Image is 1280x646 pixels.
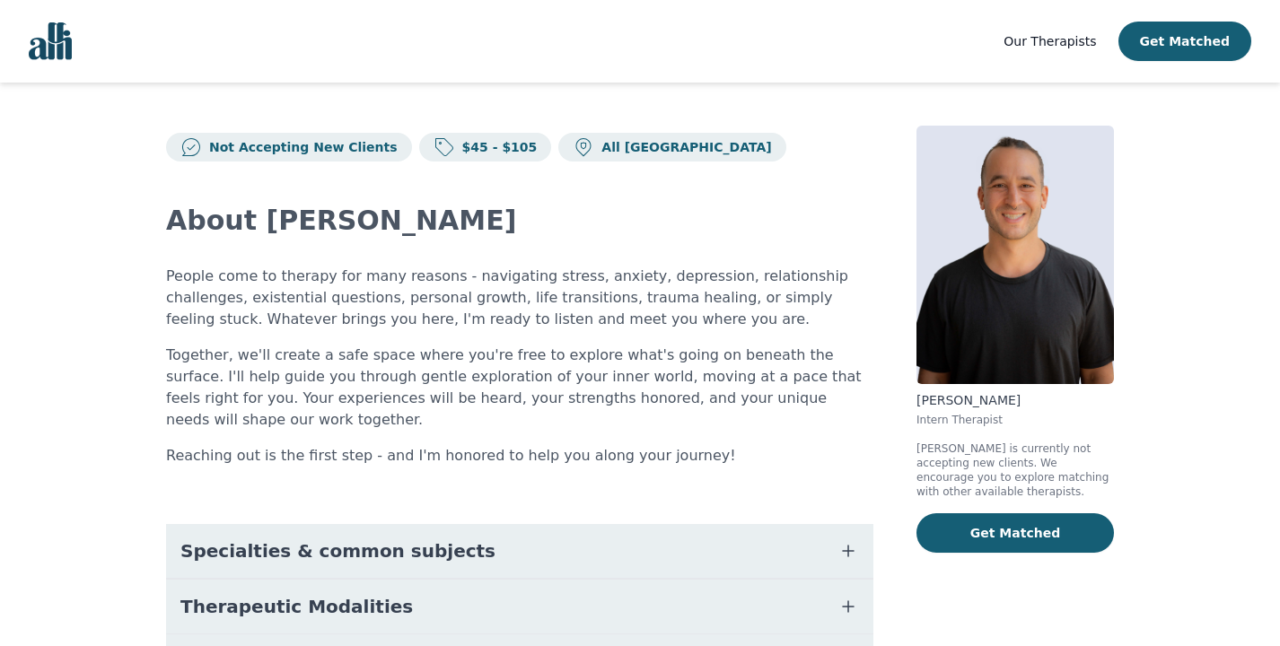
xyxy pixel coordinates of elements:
p: Together, we'll create a safe space where you're free to explore what's going on beneath the surf... [166,345,873,431]
p: Reaching out is the first step - and I'm honored to help you along your journey! [166,445,873,467]
p: People come to therapy for many reasons - navigating stress, anxiety, depression, relationship ch... [166,266,873,330]
p: $45 - $105 [455,138,538,156]
p: All [GEOGRAPHIC_DATA] [594,138,771,156]
h2: About [PERSON_NAME] [166,205,873,237]
button: Therapeutic Modalities [166,580,873,633]
button: Get Matched [1118,22,1251,61]
span: Therapeutic Modalities [180,594,413,619]
p: Intern Therapist [916,413,1114,427]
p: Not Accepting New Clients [202,138,398,156]
p: [PERSON_NAME] is currently not accepting new clients. We encourage you to explore matching with o... [916,441,1114,499]
img: Kavon_Banejad [916,126,1114,384]
a: Our Therapists [1004,31,1096,52]
button: Get Matched [916,513,1114,553]
p: [PERSON_NAME] [916,391,1114,409]
button: Specialties & common subjects [166,524,873,578]
span: Specialties & common subjects [180,538,495,563]
img: alli logo [29,22,72,60]
span: Our Therapists [1004,34,1096,48]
